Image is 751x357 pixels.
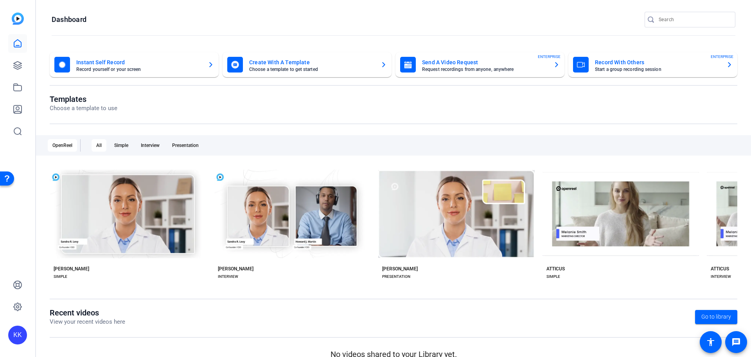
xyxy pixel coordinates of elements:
[50,104,117,113] p: Choose a template to use
[218,274,238,280] div: INTERVIEW
[711,274,731,280] div: INTERVIEW
[249,67,374,72] mat-card-subtitle: Choose a template to get started
[546,266,565,272] div: ATTICUS
[76,58,201,67] mat-card-title: Instant Self Record
[52,15,86,24] h1: Dashboard
[546,274,560,280] div: SIMPLE
[167,139,203,152] div: Presentation
[92,139,106,152] div: All
[395,52,564,77] button: Send A Video RequestRequest recordings from anyone, anywhereENTERPRISE
[422,58,547,67] mat-card-title: Send A Video Request
[218,266,253,272] div: [PERSON_NAME]
[595,67,720,72] mat-card-subtitle: Start a group recording session
[695,310,737,324] a: Go to library
[706,337,715,347] mat-icon: accessibility
[54,266,89,272] div: [PERSON_NAME]
[136,139,164,152] div: Interview
[249,58,374,67] mat-card-title: Create With A Template
[8,326,27,344] div: KK
[382,274,410,280] div: PRESENTATION
[76,67,201,72] mat-card-subtitle: Record yourself or your screen
[54,274,67,280] div: SIMPLE
[711,54,733,60] span: ENTERPRISE
[223,52,392,77] button: Create With A TemplateChoose a template to get started
[422,67,547,72] mat-card-subtitle: Request recordings from anyone, anywhere
[568,52,737,77] button: Record With OthersStart a group recording sessionENTERPRISE
[701,313,731,321] span: Go to library
[50,52,219,77] button: Instant Self RecordRecord yourself or your screen
[50,94,117,104] h1: Templates
[50,308,125,317] h1: Recent videos
[659,15,729,24] input: Search
[711,266,729,272] div: ATTICUS
[595,58,720,67] mat-card-title: Record With Others
[12,13,24,25] img: blue-gradient.svg
[538,54,561,60] span: ENTERPRISE
[110,139,133,152] div: Simple
[382,266,418,272] div: [PERSON_NAME]
[50,317,125,326] p: View your recent videos here
[48,139,77,152] div: OpenReel
[731,337,741,347] mat-icon: message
